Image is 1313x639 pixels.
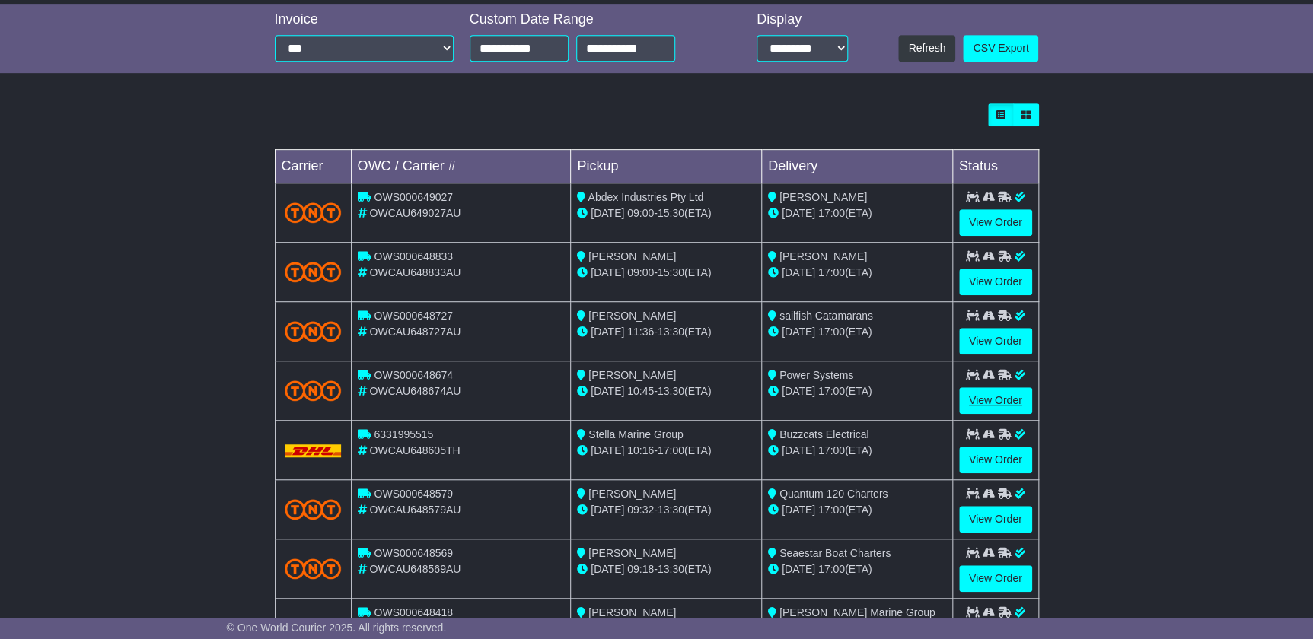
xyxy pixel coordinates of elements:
span: [DATE] [782,266,815,278]
span: OWS000648579 [374,488,453,500]
span: OWCAU648605TH [369,444,460,456]
div: (ETA) [768,502,946,518]
div: - (ETA) [577,502,755,518]
span: OWS000648674 [374,369,453,381]
span: OWCAU649027AU [369,207,461,219]
div: - (ETA) [577,383,755,399]
span: OWS000648727 [374,310,453,322]
span: Power Systems [779,369,853,381]
span: 09:00 [627,207,654,219]
span: 17:00 [818,563,845,575]
span: 13:30 [658,385,684,397]
span: OWCAU648579AU [369,504,461,516]
span: [PERSON_NAME] [588,250,676,262]
button: Refresh [898,35,955,62]
span: [DATE] [591,444,624,456]
div: - (ETA) [577,561,755,577]
div: - (ETA) [577,324,755,340]
div: (ETA) [768,265,946,281]
span: Seaestar Boat Charters [779,547,891,559]
span: © One World Courier 2025. All rights reserved. [227,622,447,634]
span: 15:30 [658,207,684,219]
div: (ETA) [768,205,946,221]
span: 6331995515 [374,428,433,440]
span: [DATE] [782,326,815,338]
span: OWS000649027 [374,191,453,203]
span: OWCAU648674AU [369,385,461,397]
span: OWS000648569 [374,547,453,559]
img: TNT_Domestic.png [285,380,342,401]
img: TNT_Domestic.png [285,499,342,520]
span: Stella Marine Group [588,428,684,440]
span: [DATE] [782,385,815,397]
span: [DATE] [782,444,815,456]
span: 17:00 [818,385,845,397]
td: OWC / Carrier # [351,150,571,183]
span: [PERSON_NAME] [779,250,867,262]
span: OWCAU648833AU [369,266,461,278]
span: 17:00 [818,444,845,456]
span: Quantum 120 Charters [779,488,888,500]
a: View Order [959,209,1032,236]
span: [PERSON_NAME] [588,606,676,618]
span: [DATE] [591,385,624,397]
div: Invoice [275,11,454,28]
span: 10:16 [627,444,654,456]
span: [DATE] [591,326,624,338]
img: TNT_Domestic.png [285,262,342,282]
div: (ETA) [768,561,946,577]
span: 13:30 [658,563,684,575]
td: Carrier [275,150,351,183]
span: [PERSON_NAME] Marine Group [779,606,935,618]
span: OWCAU648569AU [369,563,461,575]
span: [PERSON_NAME] [588,310,676,322]
div: Display [757,11,848,28]
div: Custom Date Range [470,11,714,28]
img: DHL.png [285,444,342,456]
span: 13:30 [658,504,684,516]
span: [DATE] [782,504,815,516]
div: - (ETA) [577,443,755,459]
span: [PERSON_NAME] [588,488,676,500]
span: 17:00 [818,266,845,278]
span: [DATE] [782,207,815,219]
span: 09:32 [627,504,654,516]
span: 17:00 [658,444,684,456]
span: 09:18 [627,563,654,575]
a: View Order [959,269,1032,295]
span: [DATE] [591,563,624,575]
a: View Order [959,565,1032,592]
img: TNT_Domestic.png [285,202,342,223]
span: 17:00 [818,504,845,516]
span: Buzzcats Electrical [779,428,868,440]
div: (ETA) [768,383,946,399]
span: 10:45 [627,385,654,397]
td: Pickup [571,150,762,183]
div: (ETA) [768,443,946,459]
a: View Order [959,387,1032,414]
span: OWCAU648727AU [369,326,461,338]
span: sailfish Catamarans [779,310,873,322]
span: 13:30 [658,326,684,338]
span: 09:00 [627,266,654,278]
div: - (ETA) [577,265,755,281]
div: (ETA) [768,324,946,340]
span: [DATE] [591,504,624,516]
span: 17:00 [818,326,845,338]
a: View Order [959,328,1032,354]
span: [PERSON_NAME] [588,547,676,559]
img: TNT_Domestic.png [285,321,342,342]
td: Delivery [761,150,952,183]
span: 15:30 [658,266,684,278]
span: [DATE] [591,266,624,278]
td: Status [952,150,1038,183]
span: OWS000648418 [374,606,453,618]
span: Abdex Industries Pty Ltd [588,191,703,203]
div: - (ETA) [577,205,755,221]
span: 17:00 [818,207,845,219]
span: 11:36 [627,326,654,338]
a: View Order [959,506,1032,532]
a: CSV Export [963,35,1038,62]
span: [PERSON_NAME] [779,191,867,203]
span: [DATE] [591,207,624,219]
